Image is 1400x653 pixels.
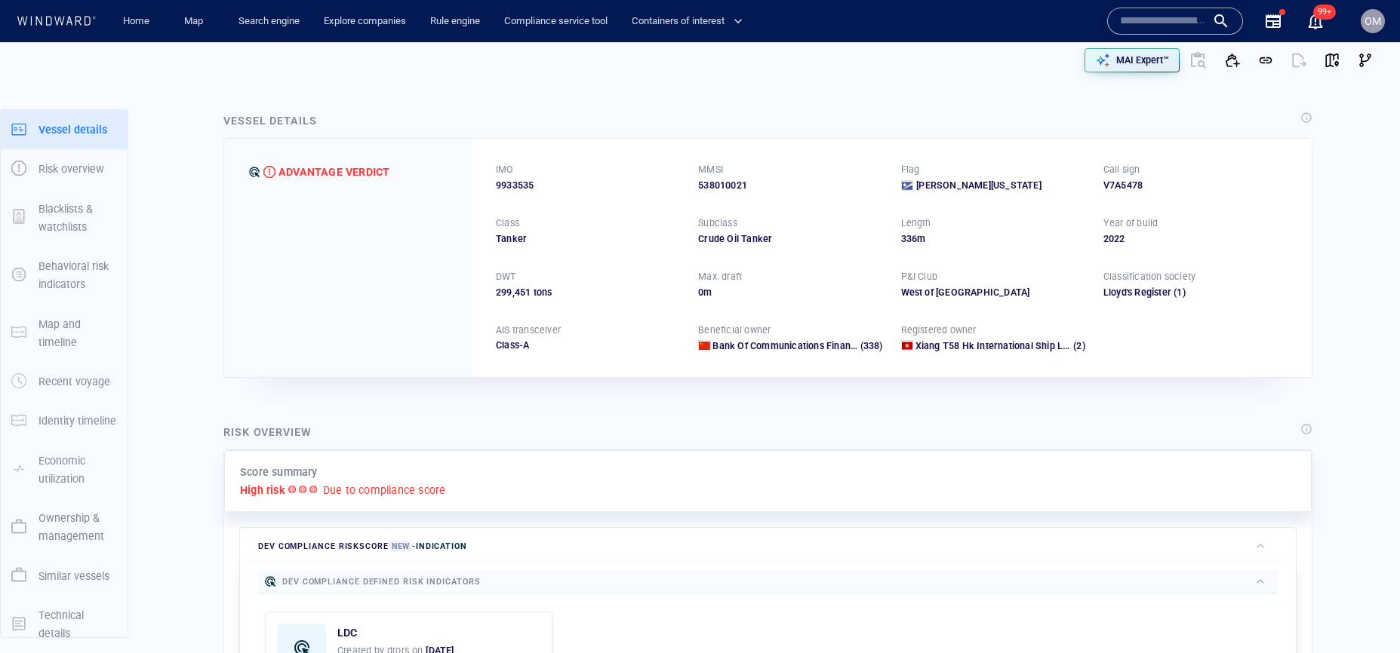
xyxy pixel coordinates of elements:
[1,556,128,596] button: Similar vessels
[496,286,680,299] div: 299,451 tons
[1,362,128,401] button: Recent voyage
[1071,339,1085,353] span: (2)
[248,166,260,178] div: Dev Compliance defined risk: indication
[496,232,680,246] div: Tanker
[38,452,117,489] p: Economic utilization
[416,541,467,551] span: Indication
[712,340,942,351] span: Bank Of Communications Financial Leasing Co., Ltd.
[1336,585,1389,642] iframe: Chat
[901,163,920,176] p: Flag
[1103,216,1158,230] p: Year of build
[901,233,918,244] span: 336
[1085,48,1180,72] button: MAI Expert™
[1,413,128,428] a: Identity timeline
[38,372,110,391] p: Recent voyage
[1,461,128,476] a: Economic utilization
[1,110,128,149] button: Vessel details
[712,339,882,353] a: Bank Of Communications Financial Leasing Co., Ltd. (338)
[698,287,703,298] span: 0
[901,270,938,284] p: P&I Club
[626,8,755,35] button: Containers of interest
[1,374,128,388] a: Recent voyage
[915,339,1085,353] a: Xiang T58 Hk International Ship Lease Co., Limited (2)
[1,568,128,582] a: Similar vessels
[1103,286,1288,299] div: Lloyd's Register
[1103,163,1140,176] p: Call sign
[1358,6,1388,36] button: OM
[1103,286,1171,299] div: Lloyd's Register
[240,463,318,481] p: Score summary
[38,606,117,643] p: Technical details
[1103,179,1288,192] div: V7A5478
[240,481,285,499] p: High risk
[278,163,389,181] div: ADVANTAGE VERDICT
[496,216,519,230] p: Class
[901,216,931,230] p: Length
[698,270,742,284] p: Max. draft
[1103,232,1288,246] div: 2022
[1,121,128,136] a: Vessel details
[698,323,771,337] p: Beneficial owner
[38,257,117,294] p: Behavioral risk indicators
[1,210,128,224] a: Blacklists & watchlists
[38,160,104,178] p: Risk overview
[1313,5,1336,20] span: 99+
[424,8,486,35] a: Rule engine
[1306,12,1325,30] div: Notification center
[38,121,107,139] p: Vessel details
[38,200,117,237] p: Blacklists & watchlists
[38,509,117,546] p: Ownership & management
[1,247,128,305] button: Behavioral risk indicators
[1116,54,1169,67] p: MAI Expert™
[1,520,128,534] a: Ownership & management
[1171,286,1288,299] span: (1)
[223,423,312,441] div: Risk overview
[1,305,128,363] button: Map and timeline
[38,567,109,585] p: Similar vessels
[496,163,514,176] p: IMO
[1,325,128,339] a: Map and timeline
[1,268,128,282] a: Behavioral risk indicators
[1,441,128,499] button: Economic utilization
[498,8,614,35] a: Compliance service tool
[1,149,128,189] button: Risk overview
[323,481,446,499] p: Due to compliance score
[916,179,1042,192] span: [PERSON_NAME][US_STATE]
[915,340,1139,351] span: Xiang T58 Hk International Ship Lease Co., Limited
[223,112,317,130] div: Vessel details
[496,339,529,351] span: Class-A
[337,624,358,642] a: LDC
[496,179,534,192] span: 9933535
[232,8,306,35] a: Search engine
[258,541,467,552] span: Dev Compliance risk score -
[703,287,712,298] span: m
[1,161,128,176] a: Risk overview
[1349,44,1382,77] button: Visual Link Analysis
[263,166,275,178] div: High risk
[282,577,481,587] span: Dev Compliance defined risk indicators
[1365,15,1381,27] span: OM
[117,8,155,35] a: Home
[172,8,220,35] button: Map
[632,13,743,30] span: Containers of interest
[917,233,925,244] span: m
[389,541,412,552] span: New
[496,270,516,284] p: DWT
[698,216,737,230] p: Subclass
[901,286,1085,299] div: West of England
[698,163,723,176] p: MMSI
[1,498,128,556] button: Ownership & management
[318,8,412,35] a: Explore companies
[1,616,128,630] a: Technical details
[1249,44,1282,77] button: Get link
[38,315,117,352] p: Map and timeline
[178,8,214,35] a: Map
[857,339,882,353] span: (338)
[1297,3,1334,39] button: 99+
[698,232,882,246] div: Crude Oil Tanker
